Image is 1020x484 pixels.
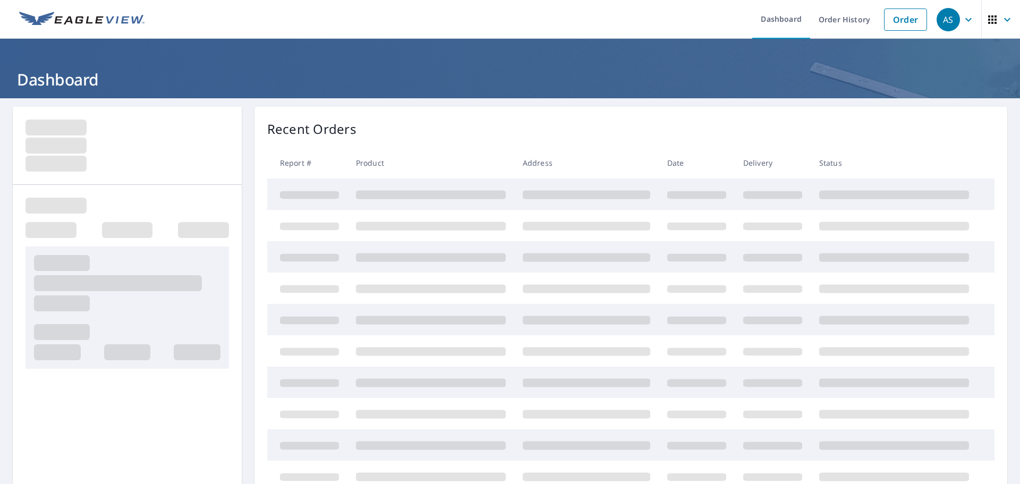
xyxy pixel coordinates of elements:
[811,147,977,179] th: Status
[13,69,1007,90] h1: Dashboard
[267,147,347,179] th: Report #
[19,12,144,28] img: EV Logo
[884,9,927,31] a: Order
[267,120,356,139] p: Recent Orders
[937,8,960,31] div: AS
[735,147,811,179] th: Delivery
[347,147,514,179] th: Product
[514,147,659,179] th: Address
[659,147,735,179] th: Date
